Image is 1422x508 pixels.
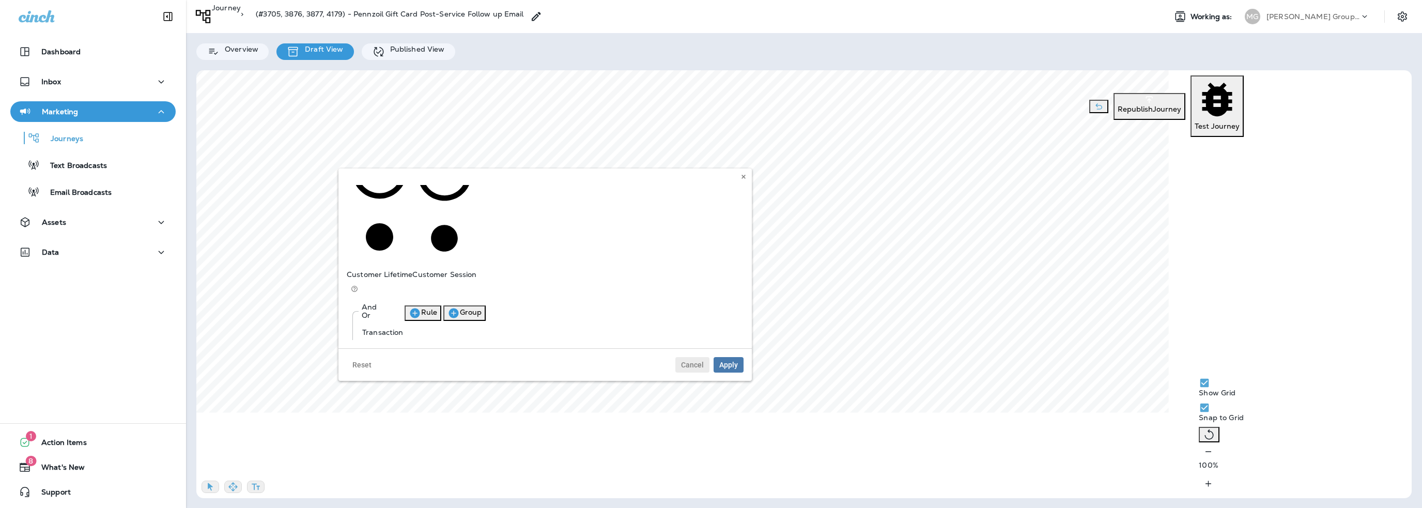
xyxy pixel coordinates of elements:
[31,438,87,451] span: Action Items
[40,161,107,171] p: Text Broadcasts
[443,305,486,321] button: Group
[362,303,377,311] div: And
[1266,12,1359,21] p: [PERSON_NAME] Group dba [PERSON_NAME]
[10,212,176,233] button: Assets
[40,134,83,144] p: Journeys
[362,311,377,319] div: Or
[681,361,704,368] span: Cancel
[352,361,372,368] span: Reset
[1195,122,1240,130] p: Test Journey
[31,488,71,500] span: Support
[25,456,36,466] span: 8
[42,248,59,256] p: Data
[256,10,524,18] p: (#3705, 3876, 3877, 4179) - Pennzoil Gift Card Post-Service Follow up Email
[10,181,176,203] button: Email Broadcasts
[1191,12,1234,21] span: Working as:
[10,482,176,502] button: Support
[347,270,412,279] span: Customer Lifetime
[241,10,243,18] p: >
[42,218,66,226] p: Assets
[1191,75,1244,137] button: Test Journey
[412,270,476,279] span: Customer Session
[714,357,744,373] button: Apply
[10,71,176,92] button: Inbox
[1199,389,1244,397] p: Show Grid
[1393,7,1412,26] button: Settings
[26,431,36,441] span: 1
[41,78,61,86] p: Inbox
[42,107,78,116] p: Marketing
[10,127,176,149] button: Journeys
[405,305,441,321] button: Rule
[300,45,343,53] p: Draft View
[153,6,182,27] button: Collapse Sidebar
[347,357,377,373] button: Reset
[10,41,176,62] button: Dashboard
[10,154,176,176] button: Text Broadcasts
[10,242,176,263] button: Data
[1199,413,1244,422] p: Snap to Grid
[385,45,445,53] p: Published View
[40,188,112,198] p: Email Broadcasts
[1118,105,1181,113] p: Republish Journey
[1114,93,1185,120] button: RepublishJourney
[256,10,524,23] div: (#3705, 3876, 3877, 4179) - Pennzoil Gift Card Post-Service Follow up Email
[10,457,176,478] button: 8What's New
[10,101,176,122] button: Marketing
[1199,461,1244,469] p: 100 %
[10,432,176,453] button: 1Action Items
[1245,9,1260,24] div: MG
[41,48,81,56] p: Dashboard
[362,328,427,336] p: Transaction
[31,463,85,475] span: What's New
[212,4,241,24] p: Journey
[719,361,738,368] span: Apply
[220,45,258,53] p: Overview
[675,357,709,373] button: Cancel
